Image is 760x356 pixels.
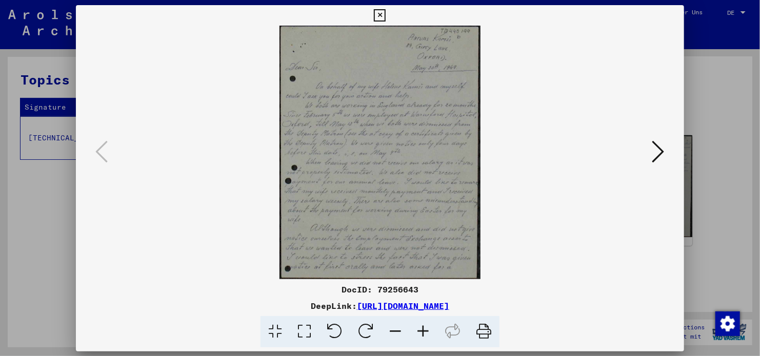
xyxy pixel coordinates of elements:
[111,26,649,279] img: 001.jpg
[76,300,684,312] div: DeepLink:
[715,311,739,336] div: Zustimmung ändern
[76,283,684,296] div: DocID: 79256643
[357,301,449,311] a: [URL][DOMAIN_NAME]
[715,311,740,336] img: Zustimmung ändern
